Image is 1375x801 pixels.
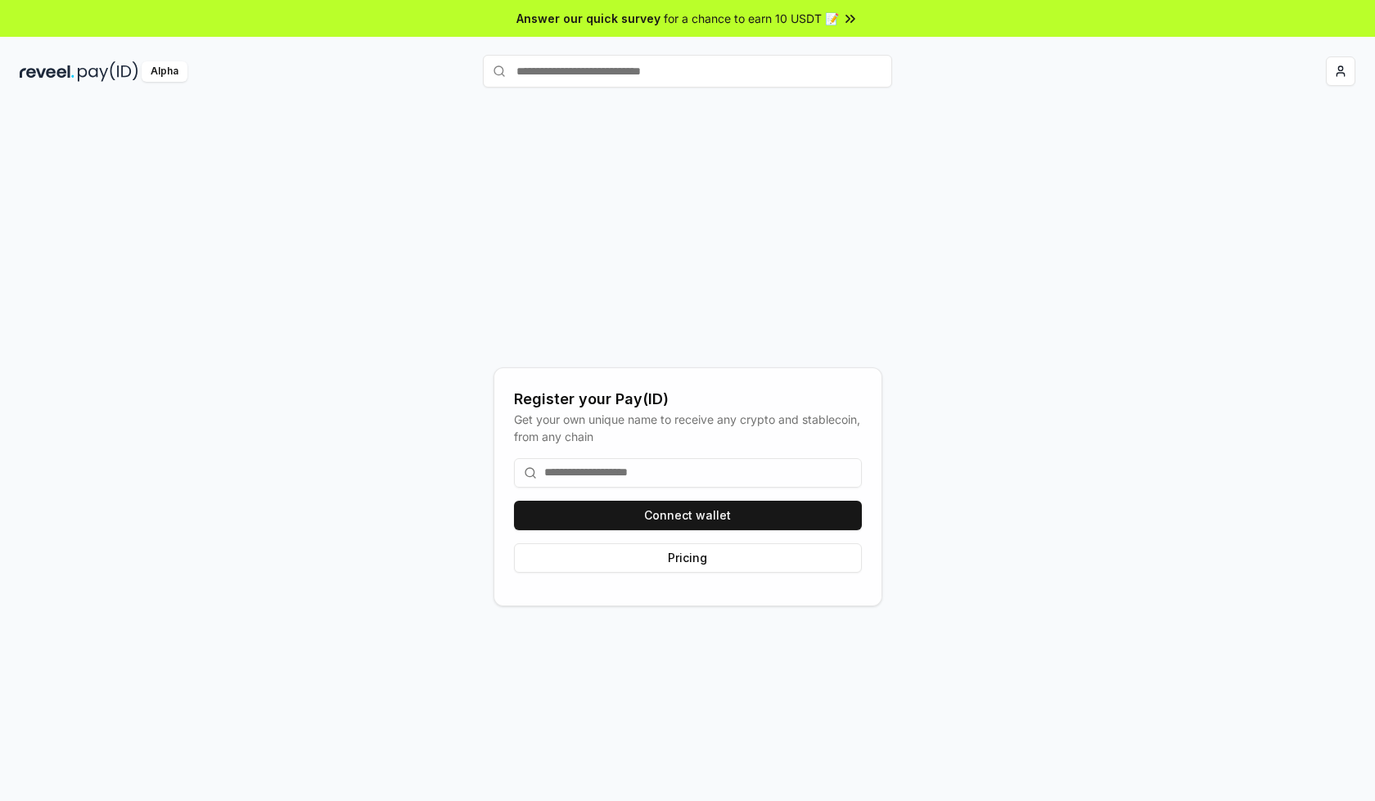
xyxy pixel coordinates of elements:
[664,10,839,27] span: for a chance to earn 10 USDT 📝
[514,388,862,411] div: Register your Pay(ID)
[78,61,138,82] img: pay_id
[514,543,862,573] button: Pricing
[514,411,862,445] div: Get your own unique name to receive any crypto and stablecoin, from any chain
[516,10,660,27] span: Answer our quick survey
[20,61,74,82] img: reveel_dark
[142,61,187,82] div: Alpha
[514,501,862,530] button: Connect wallet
